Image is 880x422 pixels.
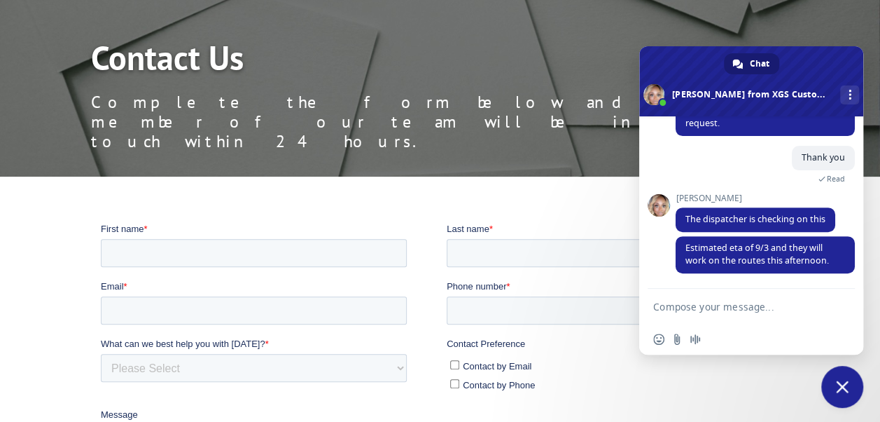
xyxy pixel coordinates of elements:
span: Phone number [346,59,405,69]
span: [PERSON_NAME] [676,193,835,203]
input: Contact by Phone [349,157,358,166]
span: Read [827,174,845,184]
a: Chat [724,53,779,74]
span: Contact by Phone [362,158,434,168]
span: Thank you [802,151,845,163]
span: Estimated eta of 9/3 and they will work on the routes this afternoon. [685,242,829,266]
span: Last name [346,1,389,12]
span: Insert an emoji [653,334,664,345]
span: Chat [750,53,769,74]
p: Complete the form below and a member of our team will be in touch within 24 hours. [91,93,721,151]
span: Send a file [671,334,683,345]
input: Contact by Email [349,138,358,147]
span: The dispatcher is checking on this [685,213,825,225]
h1: Contact Us [91,41,721,81]
span: Contact Preference [346,116,424,127]
span: Audio message [690,334,701,345]
a: Close chat [821,366,863,408]
textarea: Compose your message... [653,289,821,324]
span: Contact by Email [362,139,431,149]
